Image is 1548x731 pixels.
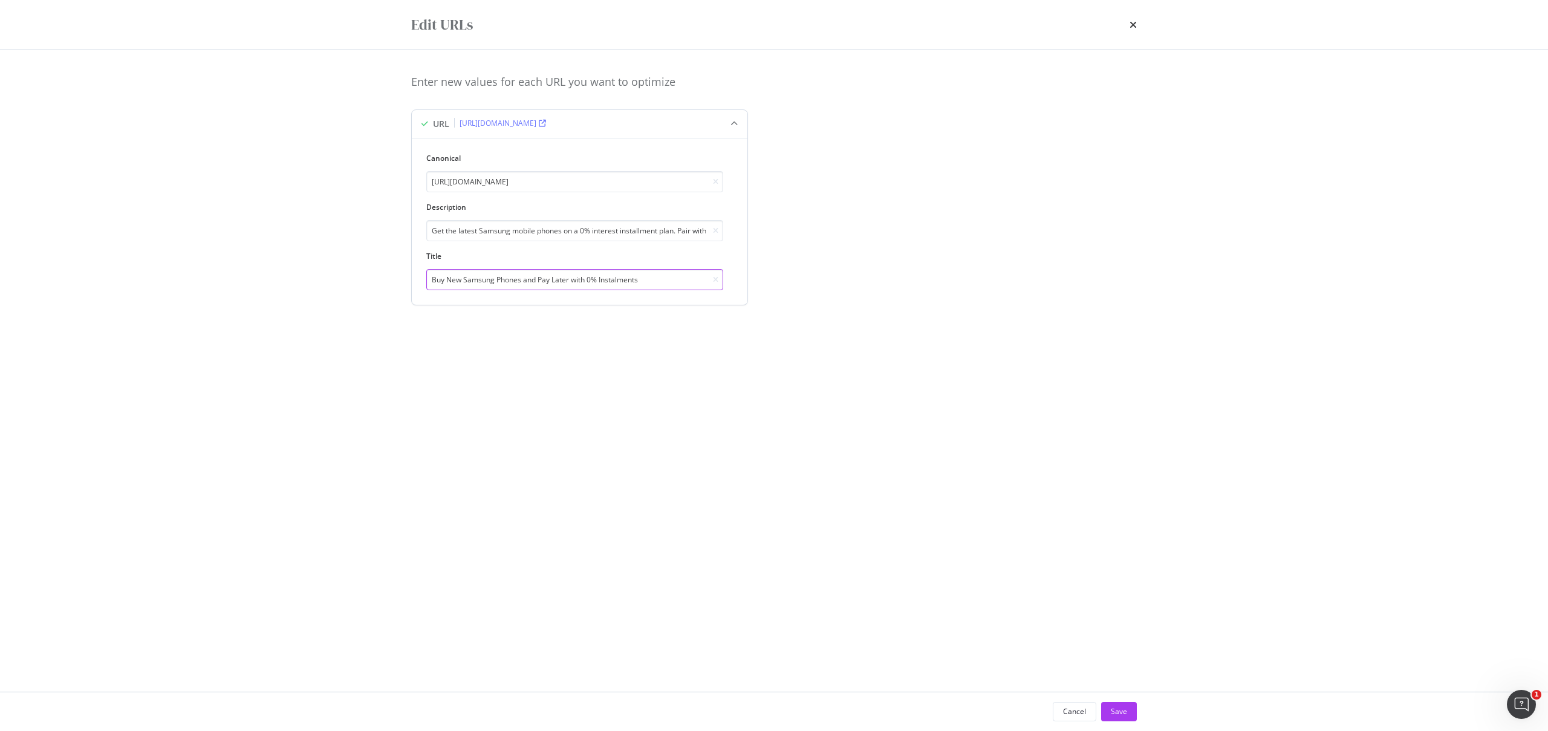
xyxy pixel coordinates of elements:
[1101,702,1137,721] button: Save
[1507,690,1536,719] iframe: Intercom live chat
[460,118,536,128] div: [URL][DOMAIN_NAME]
[426,251,723,261] label: Title
[1111,706,1127,716] div: Save
[1130,15,1137,35] div: times
[1063,706,1086,716] div: Cancel
[411,74,1137,90] div: Enter new values for each URL you want to optimize
[426,153,723,163] label: Canonical
[426,202,723,212] label: Description
[1532,690,1541,700] span: 1
[411,15,473,35] div: Edit URLs
[1053,702,1096,721] button: Cancel
[433,118,449,130] div: URL
[460,118,546,128] a: [URL][DOMAIN_NAME]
